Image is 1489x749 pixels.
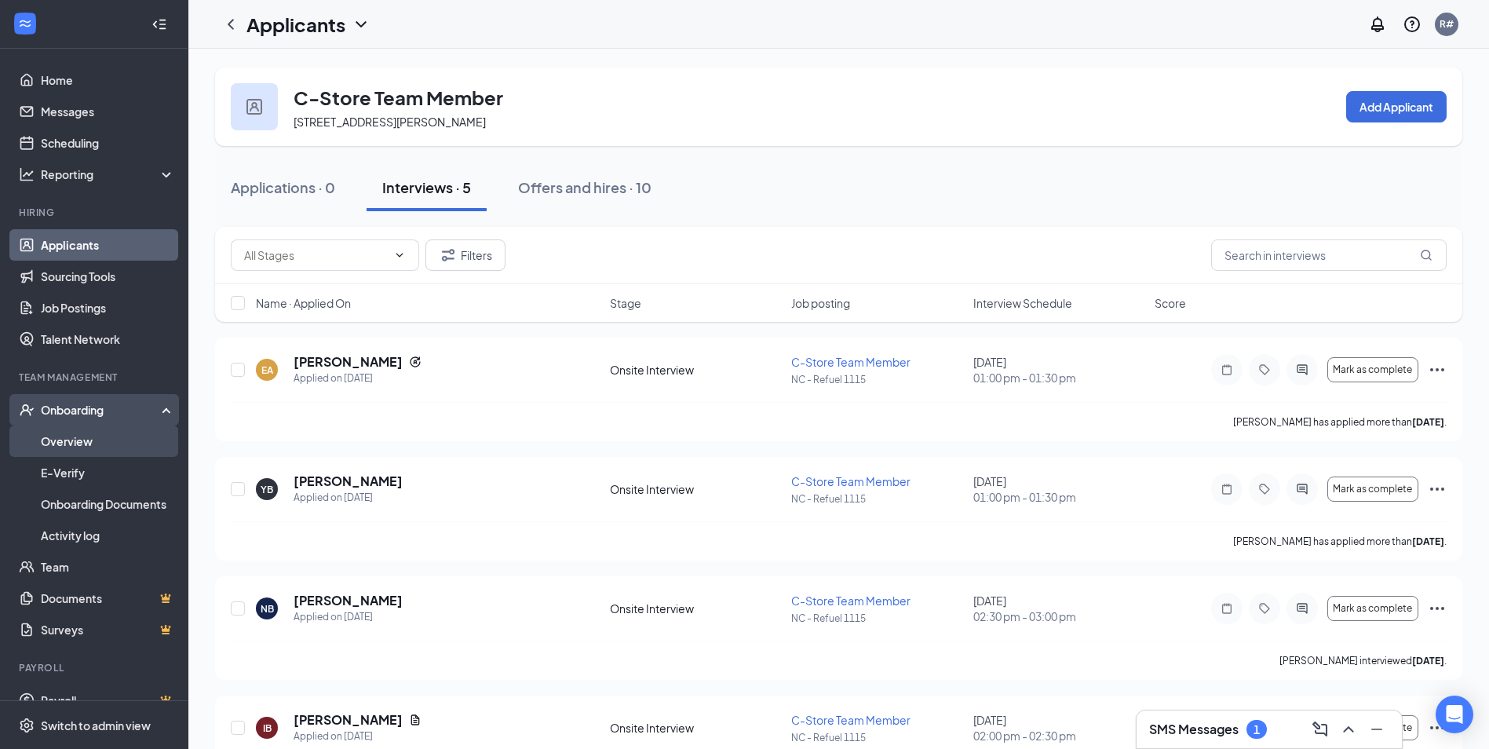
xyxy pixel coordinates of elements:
div: Switch to admin view [41,718,151,733]
div: Payroll [19,661,172,674]
svg: Document [409,714,422,726]
input: All Stages [244,247,387,264]
div: Applied on [DATE] [294,609,403,625]
div: Applied on [DATE] [294,371,422,386]
a: Talent Network [41,323,175,355]
div: Onsite Interview [610,601,782,616]
svg: Reapply [409,356,422,368]
svg: Ellipses [1428,718,1447,737]
span: Job posting [791,295,850,311]
a: DocumentsCrown [41,583,175,614]
svg: ActiveChat [1293,364,1312,376]
div: Applied on [DATE] [294,490,403,506]
span: 01:00 pm - 01:30 pm [973,370,1145,385]
svg: Ellipses [1428,360,1447,379]
h5: [PERSON_NAME] [294,353,403,371]
h5: [PERSON_NAME] [294,711,403,729]
a: Team [41,551,175,583]
button: ChevronUp [1336,717,1361,742]
div: [DATE] [973,354,1145,385]
button: Mark as complete [1327,477,1418,502]
button: Mark as complete [1327,357,1418,382]
span: Mark as complete [1333,364,1412,375]
svg: Filter [439,246,458,265]
button: Minimize [1364,717,1389,742]
span: Mark as complete [1333,603,1412,614]
a: Overview [41,426,175,457]
p: NC - Refuel 1115 [791,373,963,386]
svg: Tag [1255,483,1274,495]
a: Scheduling [41,127,175,159]
div: Applied on [DATE] [294,729,422,744]
svg: Note [1217,602,1236,615]
h1: Applicants [246,11,345,38]
div: Hiring [19,206,172,219]
svg: Ellipses [1428,599,1447,618]
span: [STREET_ADDRESS][PERSON_NAME] [294,115,486,129]
p: NC - Refuel 1115 [791,492,963,506]
a: Activity log [41,520,175,551]
div: [DATE] [973,473,1145,505]
div: NB [261,602,274,616]
b: [DATE] [1412,535,1444,547]
div: EA [261,364,273,377]
svg: Notifications [1368,15,1387,34]
p: NC - Refuel 1115 [791,731,963,744]
h3: C-Store Team Member [294,84,503,111]
div: Applications · 0 [231,177,335,197]
p: [PERSON_NAME] has applied more than . [1233,415,1447,429]
svg: ChevronDown [393,249,406,261]
div: R# [1440,17,1454,31]
a: PayrollCrown [41,685,175,716]
svg: MagnifyingGlass [1420,249,1432,261]
span: Score [1155,295,1186,311]
svg: Tag [1255,364,1274,376]
span: Mark as complete [1333,484,1412,495]
div: Open Intercom Messenger [1436,696,1473,733]
p: NC - Refuel 1115 [791,612,963,625]
a: Messages [41,96,175,127]
h5: [PERSON_NAME] [294,473,403,490]
h5: [PERSON_NAME] [294,592,403,609]
span: Stage [610,295,641,311]
svg: Minimize [1367,720,1386,739]
div: Onsite Interview [610,720,782,736]
a: Sourcing Tools [41,261,175,292]
svg: ActiveChat [1293,602,1312,615]
a: Job Postings [41,292,175,323]
div: Onsite Interview [610,362,782,378]
svg: Analysis [19,166,35,182]
div: Reporting [41,166,176,182]
svg: QuestionInfo [1403,15,1421,34]
svg: ActiveChat [1293,483,1312,495]
div: Team Management [19,371,172,384]
span: 01:00 pm - 01:30 pm [973,489,1145,505]
span: C-Store Team Member [791,594,911,608]
a: Applicants [41,229,175,261]
svg: Note [1217,364,1236,376]
h3: SMS Messages [1149,721,1239,738]
span: 02:00 pm - 02:30 pm [973,728,1145,744]
div: Interviews · 5 [382,177,471,197]
a: SurveysCrown [41,614,175,645]
div: Onsite Interview [610,481,782,497]
svg: Settings [19,718,35,733]
div: IB [263,722,272,735]
svg: UserCheck [19,402,35,418]
svg: Collapse [151,16,167,32]
b: [DATE] [1412,655,1444,667]
button: Filter Filters [425,239,505,271]
span: Name · Applied On [256,295,351,311]
div: [DATE] [973,593,1145,624]
span: C-Store Team Member [791,355,911,369]
div: 1 [1254,723,1260,736]
div: YB [261,483,273,496]
button: Mark as complete [1327,596,1418,621]
input: Search in interviews [1211,239,1447,271]
div: Onboarding [41,402,162,418]
div: Offers and hires · 10 [518,177,651,197]
p: [PERSON_NAME] has applied more than . [1233,535,1447,548]
svg: Tag [1255,602,1274,615]
button: ComposeMessage [1308,717,1333,742]
span: C-Store Team Member [791,713,911,727]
